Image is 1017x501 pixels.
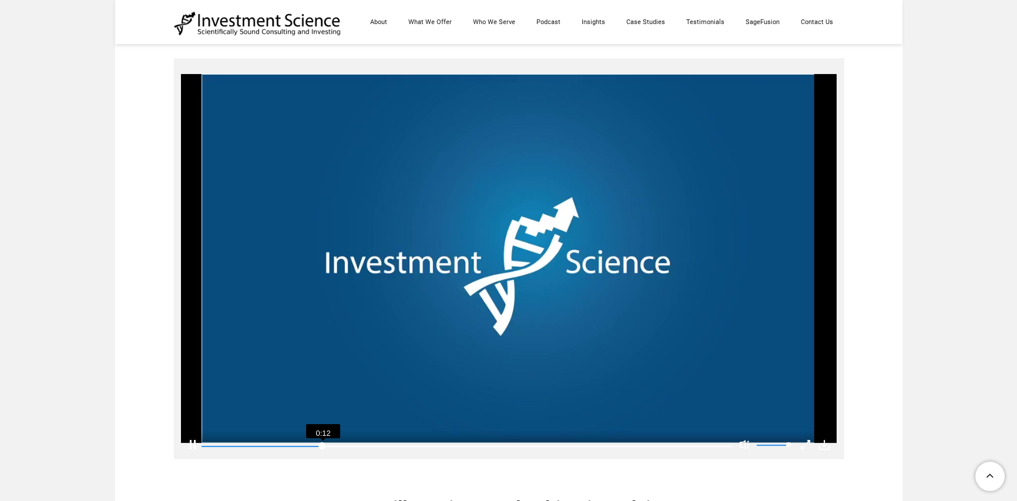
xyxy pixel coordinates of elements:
[757,443,786,445] div: volume level
[181,65,837,452] div: Video: investment-science-692_124.mp4
[174,11,341,36] img: Investment Science | NYC Consulting Services
[971,457,1011,495] a: To Top
[306,424,340,440] div: 0:12
[202,445,732,448] div: video progress bar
